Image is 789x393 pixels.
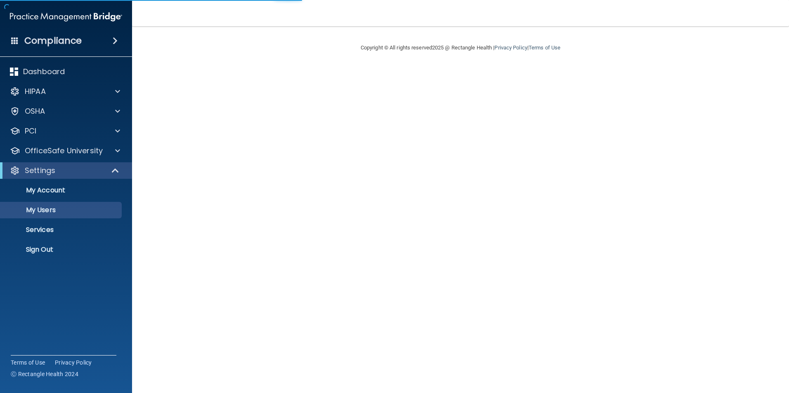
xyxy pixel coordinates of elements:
[5,186,118,194] p: My Account
[10,87,120,96] a: HIPAA
[5,226,118,234] p: Services
[494,44,527,51] a: Privacy Policy
[55,358,92,367] a: Privacy Policy
[24,35,82,47] h4: Compliance
[11,358,45,367] a: Terms of Use
[23,67,65,77] p: Dashboard
[25,87,46,96] p: HIPAA
[11,370,78,378] span: Ⓒ Rectangle Health 2024
[25,146,103,156] p: OfficeSafe University
[310,35,611,61] div: Copyright © All rights reserved 2025 @ Rectangle Health | |
[25,166,55,175] p: Settings
[10,126,120,136] a: PCI
[10,166,120,175] a: Settings
[10,106,120,116] a: OSHA
[10,68,18,76] img: dashboard.aa5b2476.svg
[5,206,118,214] p: My Users
[5,246,118,254] p: Sign Out
[10,67,120,77] a: Dashboard
[529,44,560,51] a: Terms of Use
[25,126,36,136] p: PCI
[25,106,45,116] p: OSHA
[10,146,120,156] a: OfficeSafe University
[10,9,122,25] img: PMB logo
